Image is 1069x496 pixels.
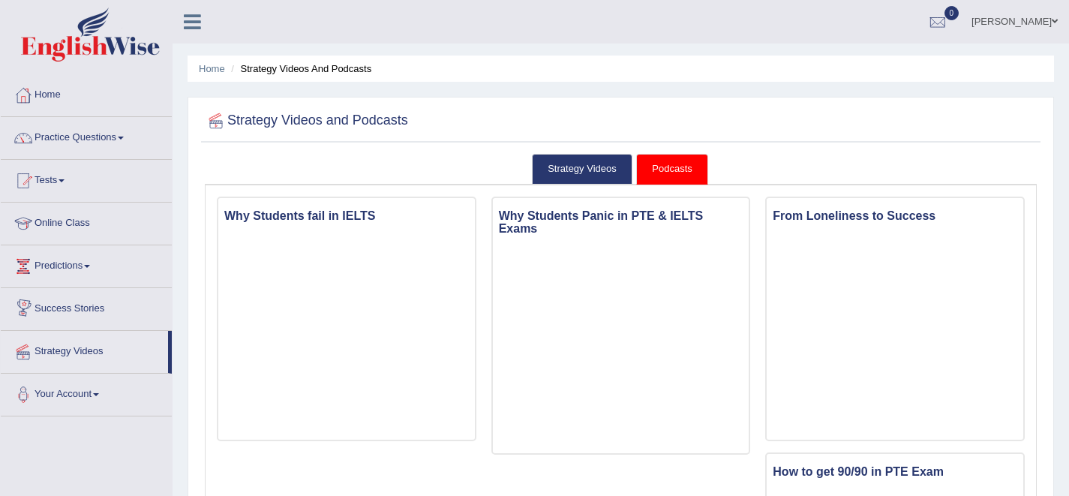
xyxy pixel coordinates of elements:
[1,74,172,112] a: Home
[1,245,172,283] a: Predictions
[532,154,632,185] a: Strategy Videos
[1,203,172,240] a: Online Class
[767,206,1023,227] h3: From Loneliness to Success
[205,110,408,132] h2: Strategy Videos and Podcasts
[1,117,172,155] a: Practice Questions
[1,374,172,411] a: Your Account
[1,331,168,368] a: Strategy Videos
[199,63,225,74] a: Home
[1,160,172,197] a: Tests
[227,62,371,76] li: Strategy Videos and Podcasts
[636,154,707,185] a: Podcasts
[493,206,749,239] h3: Why Students Panic in PTE & IELTS Exams
[1,288,172,326] a: Success Stories
[767,461,1023,482] h3: How to get 90/90 in PTE Exam
[218,206,475,227] h3: Why Students fail in IELTS
[944,6,959,20] span: 0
